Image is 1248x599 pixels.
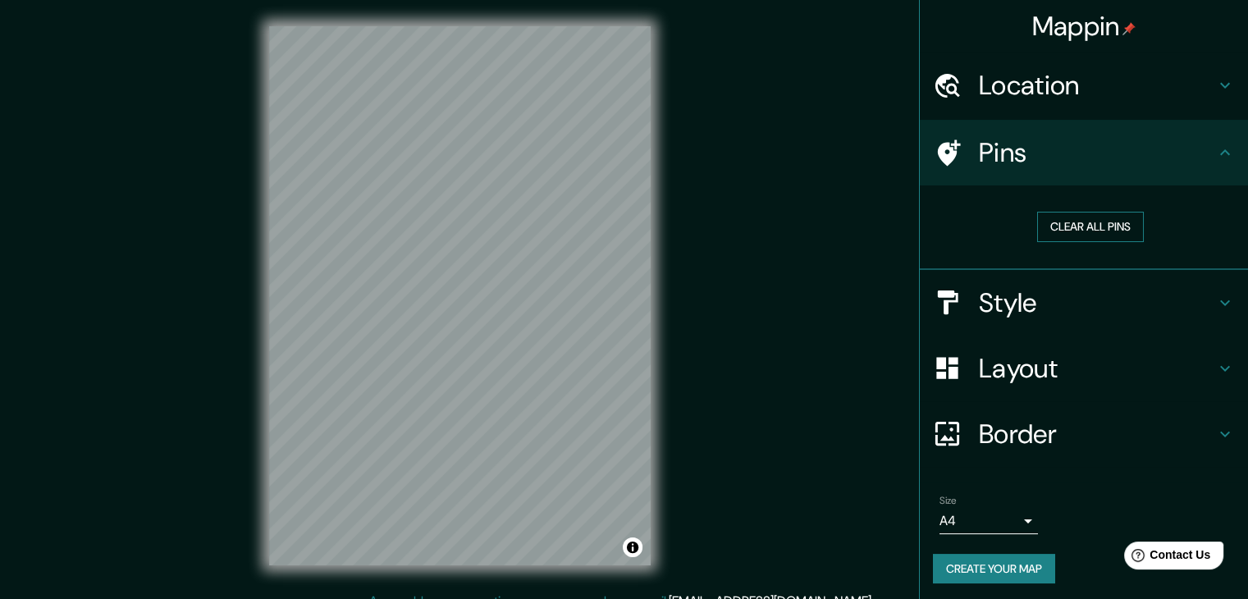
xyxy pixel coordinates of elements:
div: Pins [920,120,1248,185]
img: pin-icon.png [1122,22,1136,35]
h4: Mappin [1032,10,1136,43]
div: Layout [920,336,1248,401]
button: Create your map [933,554,1055,584]
h4: Border [979,418,1215,450]
label: Size [939,493,957,507]
canvas: Map [269,26,651,565]
h4: Location [979,69,1215,102]
button: Toggle attribution [623,537,642,557]
h4: Pins [979,136,1215,169]
div: A4 [939,508,1038,534]
div: Style [920,270,1248,336]
h4: Layout [979,352,1215,385]
div: Location [920,53,1248,118]
div: Border [920,401,1248,467]
button: Clear all pins [1037,212,1144,242]
iframe: Help widget launcher [1102,535,1230,581]
h4: Style [979,286,1215,319]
